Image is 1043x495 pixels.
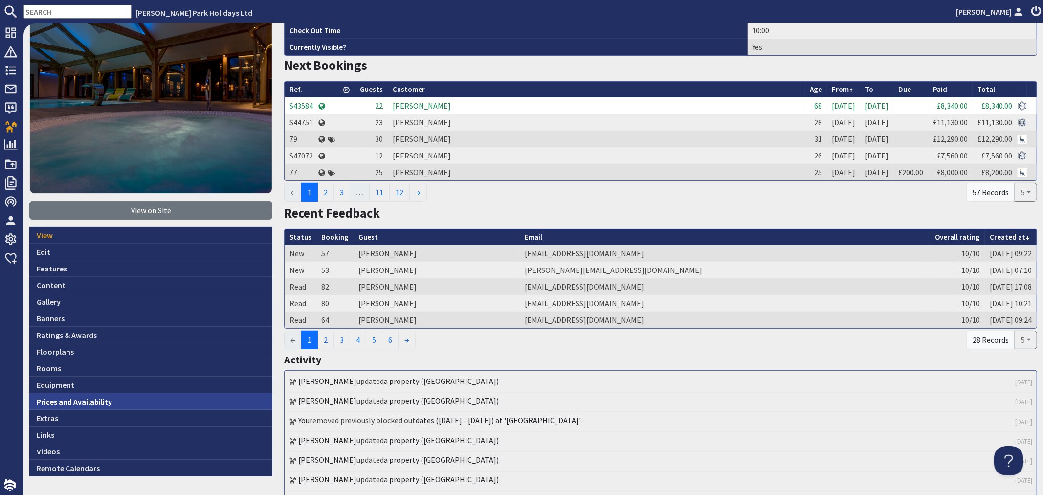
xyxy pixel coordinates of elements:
td: [PERSON_NAME] [388,147,805,164]
a: Overall rating [935,232,980,242]
a: £8,200.00 [981,167,1012,177]
span: 23 [375,117,383,127]
a: dates ([DATE] - [DATE]) at '[GEOGRAPHIC_DATA]' [416,415,581,425]
a: a property ([GEOGRAPHIC_DATA]) [384,435,499,445]
td: [PERSON_NAME] [354,262,520,278]
a: £12,290.00 [977,134,1012,144]
a: → [398,331,416,349]
a: [PERSON_NAME] [298,455,356,465]
a: Recent Feedback [284,205,380,221]
button: 5 [1015,331,1037,349]
td: S43584 [285,97,318,114]
td: 68 [805,97,827,114]
a: Customer [393,85,425,94]
a: Age [810,85,822,94]
a: [DATE] [1015,476,1032,485]
a: £7,560.00 [937,151,968,160]
img: Referer: Sleeps 12 [1018,151,1027,160]
td: S44751 [285,114,318,131]
a: View [29,227,272,244]
a: Total [977,85,995,94]
a: £7,560.00 [981,151,1012,160]
span: 1 [301,331,318,349]
a: Rooms [29,360,272,377]
li: updated [287,472,1034,491]
a: You [298,415,310,425]
a: £12,290.00 [933,134,968,144]
a: Extras [29,410,272,427]
td: Read [285,295,316,312]
td: [PERSON_NAME] [354,245,520,262]
td: [DATE] [860,147,893,164]
td: [DATE] [827,131,860,147]
th: Currently Visible? [285,39,747,55]
li: updated [287,452,1034,472]
th: Check Out Time [285,22,747,39]
td: 10/10 [930,245,985,262]
td: [PERSON_NAME] [388,114,805,131]
td: 79 [285,131,318,147]
a: 3 [333,183,350,202]
a: £11,130.00 [933,117,968,127]
td: [DATE] [860,114,893,131]
td: [DATE] [860,164,893,180]
a: a property ([GEOGRAPHIC_DATA]) [384,396,499,405]
a: [PERSON_NAME] [298,376,356,386]
span: 1 [301,183,318,202]
a: 3 [333,331,350,349]
li: updated [287,393,1034,412]
a: [DATE] [1015,378,1032,387]
a: Features [29,260,272,277]
span: 22 [375,101,383,111]
a: Paid [933,85,947,94]
a: £8,340.00 [937,101,968,111]
li: updated [287,373,1034,393]
a: 80 [321,298,329,308]
td: [PERSON_NAME] [388,131,805,147]
td: New [285,245,316,262]
td: [DATE] 09:22 [985,245,1037,262]
a: Ratings & Awards [29,327,272,343]
td: [DATE] [860,131,893,147]
a: Next Bookings [284,57,367,73]
td: 28 [805,114,827,131]
img: Referer: Sleeps 12 [1018,118,1027,127]
a: [DATE] [1015,397,1032,406]
td: 26 [805,147,827,164]
a: [PERSON_NAME] [298,396,356,405]
li: updated [287,432,1034,452]
td: 10/10 [930,312,985,328]
td: [DATE] 09:24 [985,312,1037,328]
a: 82 [321,282,329,292]
a: → [409,183,427,202]
a: Status [289,232,311,242]
a: 53 [321,265,329,275]
a: Floorplans [29,343,272,360]
li: removed previously blocked out [287,412,1034,432]
td: [PERSON_NAME] [354,278,520,295]
a: 12 [389,183,410,202]
td: [DATE] 10:21 [985,295,1037,312]
td: [PERSON_NAME] [388,97,805,114]
img: staytech_i_w-64f4e8e9ee0a9c174fd5317b4b171b261742d2d393467e5bdba4413f4f884c10.svg [4,479,16,491]
a: £11,130.00 [977,117,1012,127]
a: £8,000.00 [937,167,968,177]
img: Referer: Hinton Park Holidays Ltd [1018,135,1027,144]
a: Equipment [29,377,272,393]
a: 4 [350,331,366,349]
a: £8,340.00 [981,101,1012,111]
a: Edit [29,244,272,260]
td: S47072 [285,147,318,164]
a: Guests [360,85,383,94]
img: Referer: Sleeps 12 [1018,101,1027,111]
td: [DATE] 07:10 [985,262,1037,278]
a: Ref. [289,85,302,94]
a: From [832,85,853,94]
a: 57 [321,248,329,258]
td: Read [285,312,316,328]
a: Content [29,277,272,293]
a: £200.00 [898,167,923,177]
td: [PERSON_NAME] [354,312,520,328]
input: SEARCH [23,5,132,19]
a: a property ([GEOGRAPHIC_DATA]) [384,376,499,386]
